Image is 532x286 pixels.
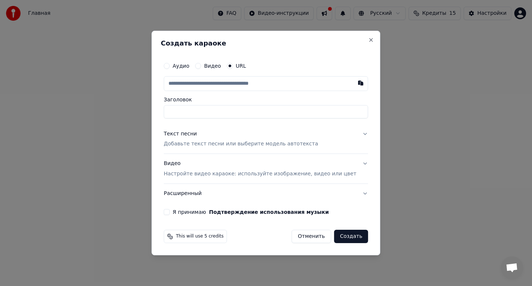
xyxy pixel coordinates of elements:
[164,141,318,148] p: Добавьте текст песни или выберите модель автотекста
[204,63,221,68] label: Видео
[164,170,356,178] p: Настройте видео караоке: используйте изображение, видео или цвет
[161,40,371,47] h2: Создать караоке
[164,130,197,138] div: Текст песни
[236,63,246,68] label: URL
[173,63,189,68] label: Аудио
[291,230,331,243] button: Отменить
[334,230,368,243] button: Создать
[164,160,356,178] div: Видео
[176,233,224,239] span: This will use 5 credits
[173,209,329,215] label: Я принимаю
[164,184,368,203] button: Расширенный
[164,124,368,154] button: Текст песниДобавьте текст песни или выберите модель автотекста
[164,154,368,184] button: ВидеоНастройте видео караоке: используйте изображение, видео или цвет
[164,97,368,102] label: Заголовок
[209,209,329,215] button: Я принимаю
